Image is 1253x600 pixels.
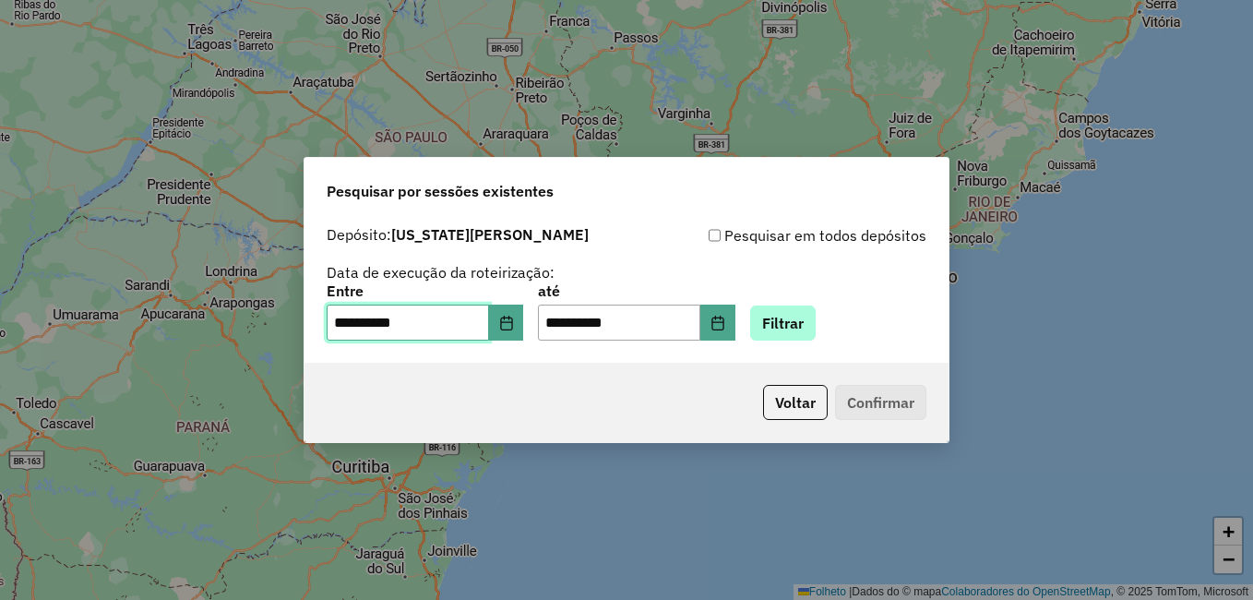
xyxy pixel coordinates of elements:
[327,280,523,302] label: Entre
[538,280,734,302] label: até
[327,261,555,283] label: Data de execução da roteirização:
[750,306,816,341] button: Filtrar
[700,305,735,342] button: Escolha a data
[724,224,926,246] font: Pesquisar em todos depósitos
[327,223,589,246] label: Depósito:
[763,385,828,420] button: Voltar
[327,180,554,202] span: Pesquisar por sessões existentes
[489,305,524,342] button: Escolha a data
[391,225,589,244] strong: [US_STATE][PERSON_NAME]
